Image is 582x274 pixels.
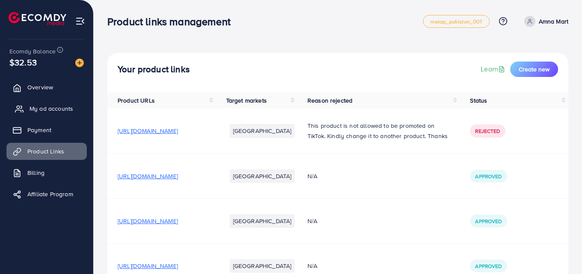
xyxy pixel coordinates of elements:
span: Create new [519,65,550,74]
img: menu [75,16,85,26]
h3: Product links management [107,15,237,28]
li: [GEOGRAPHIC_DATA] [230,124,295,138]
li: [GEOGRAPHIC_DATA] [230,259,295,273]
span: Payment [27,126,51,134]
span: [URL][DOMAIN_NAME] [118,127,178,135]
iframe: Chat [546,236,576,268]
span: Approved [475,218,502,225]
img: image [75,59,84,67]
p: Amna Mart [539,16,568,27]
span: Reason rejected [307,96,352,105]
a: Payment [6,121,87,138]
span: [URL][DOMAIN_NAME] [118,172,178,180]
li: [GEOGRAPHIC_DATA] [230,169,295,183]
img: logo [9,12,66,25]
span: Billing [27,168,44,177]
span: N/A [307,172,317,180]
a: Overview [6,79,87,96]
a: Learn [481,64,507,74]
span: Status [470,96,487,105]
a: Affiliate Program [6,186,87,203]
span: Overview [27,83,53,91]
span: Target markets [226,96,267,105]
span: N/A [307,262,317,270]
span: metap_pakistan_001 [430,19,482,24]
span: Approved [475,173,502,180]
span: $32.53 [9,56,37,68]
a: Billing [6,164,87,181]
span: Approved [475,262,502,270]
span: Affiliate Program [27,190,73,198]
span: Product URLs [118,96,155,105]
span: [URL][DOMAIN_NAME] [118,262,178,270]
span: My ad accounts [30,104,73,113]
span: [URL][DOMAIN_NAME] [118,217,178,225]
h4: Your product links [118,64,190,75]
a: metap_pakistan_001 [423,15,490,28]
span: Ecomdy Balance [9,47,56,56]
span: Product Links [27,147,64,156]
p: This product is not allowed to be promoted on TikTok. Kindly change it to another product. Thanks [307,121,449,141]
button: Create new [510,62,558,77]
a: Amna Mart [521,16,568,27]
span: Rejected [475,127,500,135]
a: My ad accounts [6,100,87,117]
li: [GEOGRAPHIC_DATA] [230,214,295,228]
a: Product Links [6,143,87,160]
span: N/A [307,217,317,225]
